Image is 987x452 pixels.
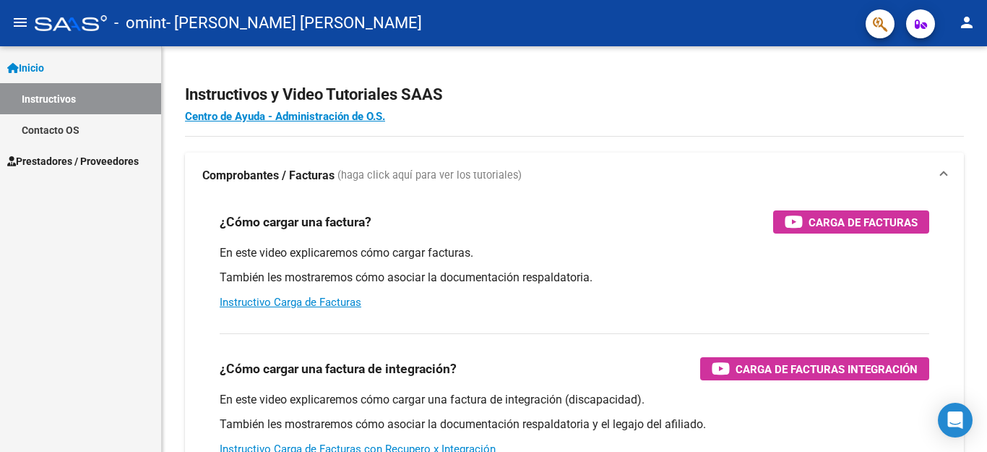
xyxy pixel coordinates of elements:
[700,357,929,380] button: Carga de Facturas Integración
[220,296,361,309] a: Instructivo Carga de Facturas
[337,168,522,184] span: (haga click aquí para ver los tutoriales)
[736,360,918,378] span: Carga de Facturas Integración
[202,168,335,184] strong: Comprobantes / Facturas
[7,60,44,76] span: Inicio
[958,14,975,31] mat-icon: person
[220,245,929,261] p: En este video explicaremos cómo cargar facturas.
[7,153,139,169] span: Prestadores / Proveedores
[220,417,929,432] p: También les mostraremos cómo asociar la documentación respaldatoria y el legajo del afiliado.
[166,7,422,39] span: - [PERSON_NAME] [PERSON_NAME]
[220,392,929,408] p: En este video explicaremos cómo cargar una factura de integración (discapacidad).
[114,7,166,39] span: - omint
[220,359,457,379] h3: ¿Cómo cargar una factura de integración?
[12,14,29,31] mat-icon: menu
[773,210,929,234] button: Carga de Facturas
[938,403,973,438] div: Open Intercom Messenger
[185,110,385,123] a: Centro de Ayuda - Administración de O.S.
[185,81,964,108] h2: Instructivos y Video Tutoriales SAAS
[220,270,929,286] p: También les mostraremos cómo asociar la documentación respaldatoria.
[220,212,371,232] h3: ¿Cómo cargar una factura?
[185,153,964,199] mat-expansion-panel-header: Comprobantes / Facturas (haga click aquí para ver los tutoriales)
[809,213,918,231] span: Carga de Facturas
